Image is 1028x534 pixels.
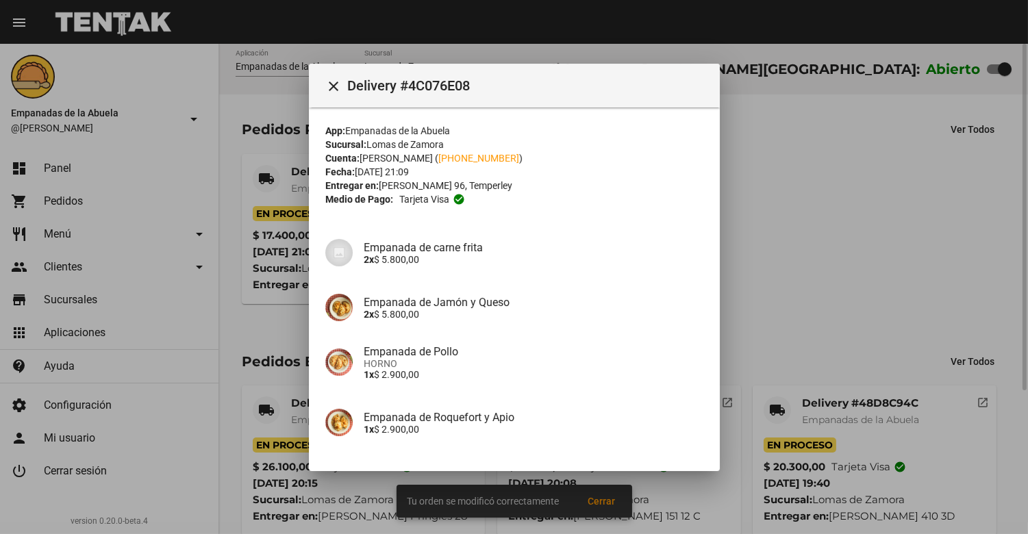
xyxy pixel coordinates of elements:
strong: Fecha: [325,166,355,177]
h4: Empanada de Roquefort y Apio [364,410,703,423]
img: d59fadef-f63f-4083-8943-9e902174ec49.jpg [325,409,353,436]
span: Tarjeta visa [399,192,449,206]
strong: Cuenta: [325,153,360,164]
strong: Medio de Pago: [325,192,393,206]
img: 72c15bfb-ac41-4ae4-a4f2-82349035ab42.jpg [325,294,353,321]
strong: App: [325,125,345,136]
strong: Entregar en: [325,180,379,191]
strong: Sucursal: [325,139,366,150]
p: $ 5.800,00 [364,308,703,319]
b: 1x [364,368,374,379]
p: $ 5.800,00 [364,253,703,264]
div: [PERSON_NAME] ( ) [325,151,703,165]
h4: Empanada de Pollo [364,344,703,357]
b: 2x [364,253,374,264]
p: $ 2.900,00 [364,368,703,379]
div: Lomas de Zamora [325,138,703,151]
span: HORNO [364,357,703,368]
mat-icon: check_circle [452,193,464,205]
p: $ 2.900,00 [364,423,703,434]
b: 1x [364,423,374,434]
img: 10349b5f-e677-4e10-aec3-c36b893dfd64.jpg [325,348,353,376]
div: Empanadas de la Abuela [325,124,703,138]
h4: Empanada de carne frita [364,240,703,253]
b: 2x [364,308,374,319]
span: Delivery #4C076E08 [347,75,709,97]
h4: Empanada de Jamón y Queso [364,295,703,308]
button: Cerrar [320,72,347,99]
a: [PHONE_NUMBER] [438,153,519,164]
img: 07c47add-75b0-4ce5-9aba-194f44787723.jpg [325,239,353,266]
div: [DATE] 21:09 [325,165,703,179]
div: [PERSON_NAME] 96, Temperley [325,179,703,192]
mat-icon: Cerrar [325,78,342,94]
